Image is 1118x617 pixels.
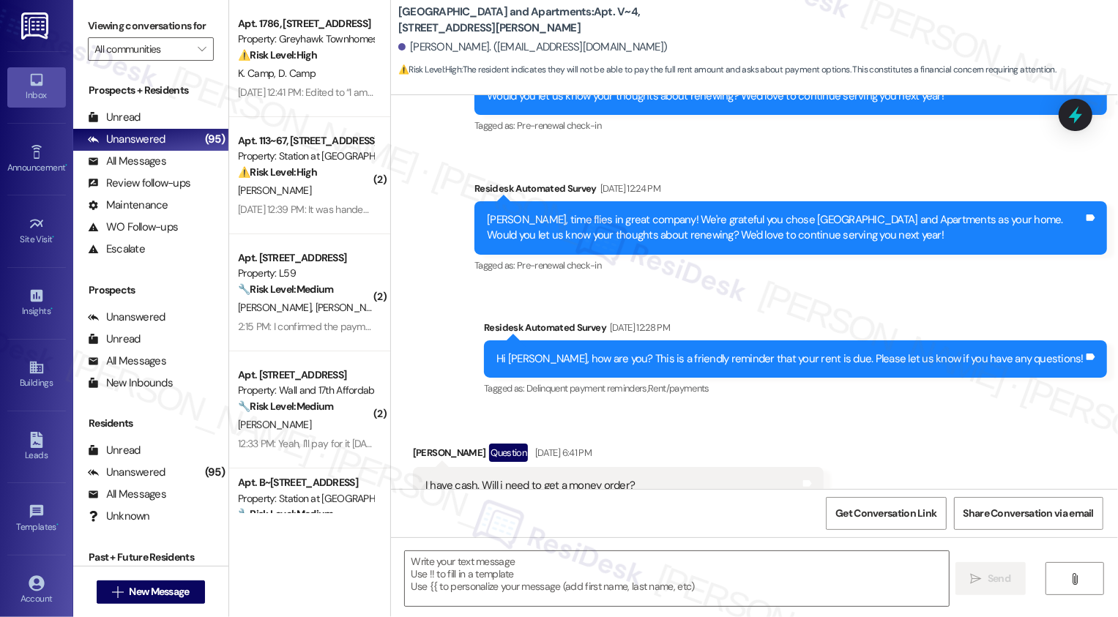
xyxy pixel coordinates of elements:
[238,301,316,314] span: [PERSON_NAME]
[413,444,824,467] div: [PERSON_NAME]
[278,67,316,80] span: D. Camp
[94,37,190,61] input: All communities
[88,220,178,235] div: WO Follow-ups
[474,181,1107,201] div: Residesk Automated Survey
[425,478,801,509] div: I have cash. Will i need to get a money order? And it will not be the full amount but ill be able...
[7,283,66,323] a: Insights •
[398,62,1056,78] span: : The resident indicates they will not be able to pay the full rent amount and asks about payment...
[88,354,166,369] div: All Messages
[88,132,165,147] div: Unanswered
[51,304,53,314] span: •
[487,212,1084,244] div: [PERSON_NAME], time flies in great company! We're grateful you chose [GEOGRAPHIC_DATA] and Apartm...
[238,165,317,179] strong: ⚠️ Risk Level: High
[398,40,668,55] div: [PERSON_NAME]. ([EMAIL_ADDRESS][DOMAIN_NAME])
[97,580,205,604] button: New Message
[21,12,51,40] img: ResiDesk Logo
[73,83,228,98] div: Prospects + Residents
[606,320,670,335] div: [DATE] 12:28 PM
[484,378,1107,399] div: Tagged as:
[56,520,59,530] span: •
[238,437,425,450] div: 12:33 PM: Yeah, I'll pay for it [DATE], thank you
[315,301,388,314] span: [PERSON_NAME]
[971,573,982,585] i: 
[484,320,1107,340] div: Residesk Automated Survey
[964,506,1094,521] span: Share Conversation via email
[238,507,333,520] strong: 🔧 Risk Level: Medium
[65,160,67,171] span: •
[517,259,601,272] span: Pre-renewal check-in
[238,133,373,149] div: Apt. 113~67, [STREET_ADDRESS]
[201,128,228,151] div: (95)
[88,465,165,480] div: Unanswered
[1070,573,1081,585] i: 
[88,15,214,37] label: Viewing conversations for
[238,266,373,281] div: Property: L59
[7,427,66,467] a: Leads
[955,562,1026,595] button: Send
[238,48,317,61] strong: ⚠️ Risk Level: High
[238,184,311,197] span: [PERSON_NAME]
[88,443,141,458] div: Unread
[954,497,1103,530] button: Share Conversation via email
[88,198,168,213] div: Maintenance
[238,250,373,266] div: Apt. [STREET_ADDRESS]
[826,497,946,530] button: Get Conversation Link
[238,149,373,164] div: Property: Station at [GEOGRAPHIC_DATA][PERSON_NAME]
[73,550,228,565] div: Past + Future Residents
[88,310,165,325] div: Unanswered
[112,586,123,598] i: 
[88,154,166,169] div: All Messages
[835,506,936,521] span: Get Conversation Link
[201,461,228,484] div: (95)
[496,351,1084,367] div: Hi [PERSON_NAME], how are you? This is a friendly reminder that your rent is due. Please let us k...
[238,400,333,413] strong: 🔧 Risk Level: Medium
[517,119,601,132] span: Pre-renewal check-in
[88,176,190,191] div: Review follow-ups
[53,232,55,242] span: •
[238,283,333,296] strong: 🔧 Risk Level: Medium
[398,4,691,36] b: [GEOGRAPHIC_DATA] and Apartments: Apt. V~4, [STREET_ADDRESS][PERSON_NAME]
[73,283,228,298] div: Prospects
[88,110,141,125] div: Unread
[88,242,145,257] div: Escalate
[7,212,66,251] a: Site Visit •
[238,67,278,80] span: K. Camp
[129,584,189,599] span: New Message
[532,445,592,460] div: [DATE] 6:41 PM
[88,487,166,502] div: All Messages
[489,444,528,462] div: Question
[198,43,206,55] i: 
[474,115,1107,136] div: Tagged as:
[88,332,141,347] div: Unread
[238,16,373,31] div: Apt. 1786, [STREET_ADDRESS]
[474,255,1107,276] div: Tagged as:
[88,375,173,391] div: New Inbounds
[7,355,66,394] a: Buildings
[238,475,373,490] div: Apt. B~[STREET_ADDRESS]
[648,382,709,394] span: Rent/payments
[526,382,648,394] span: Delinquent payment reminders ,
[238,367,373,383] div: Apt. [STREET_ADDRESS]
[238,418,311,431] span: [PERSON_NAME]
[398,64,461,75] strong: ⚠️ Risk Level: High
[238,86,836,99] div: [DATE] 12:41 PM: Edited to “I am not usually a complainer... but since you opened the door.... I ...
[88,509,150,524] div: Unknown
[238,491,373,506] div: Property: Station at [GEOGRAPHIC_DATA][PERSON_NAME]
[238,31,373,47] div: Property: Greyhawk Townhomes
[7,67,66,107] a: Inbox
[597,181,660,196] div: [DATE] 12:24 PM
[988,571,1010,586] span: Send
[7,499,66,539] a: Templates •
[73,416,228,431] div: Residents
[238,383,373,398] div: Property: Wall and 17th Affordable
[238,203,455,216] div: [DATE] 12:39 PM: It was handed to [PERSON_NAME]
[7,571,66,610] a: Account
